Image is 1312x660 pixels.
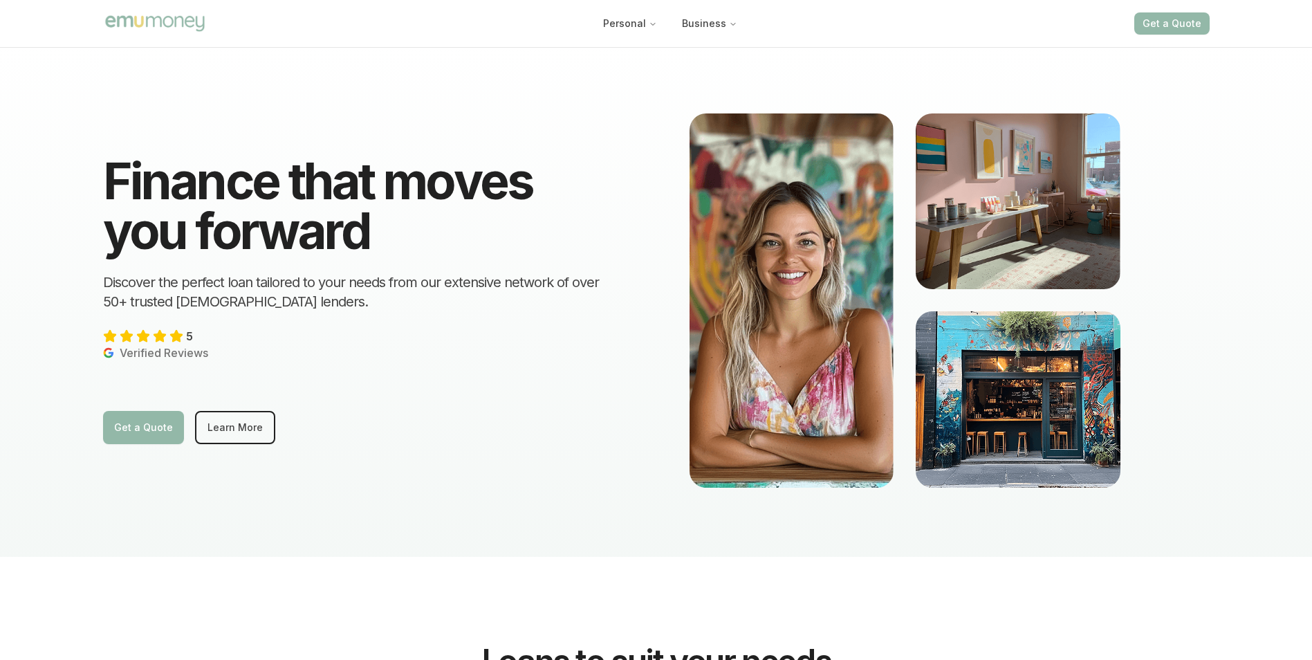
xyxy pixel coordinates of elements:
[103,156,623,256] h1: Finance that moves you forward
[592,11,668,36] button: Personal
[103,411,184,444] a: Get a Quote
[195,411,275,444] a: Learn More
[103,273,623,311] h2: Discover the perfect loan tailored to your needs from our extensive network of over 50+ trusted [...
[690,113,894,488] img: Blonde girl running a business
[103,347,114,358] img: Verified
[1134,12,1210,35] button: Get a Quote
[916,113,1120,289] img: Boutique home wares store
[103,345,208,361] p: Verified Reviews
[186,328,193,345] span: 5
[103,13,207,33] img: Emu Money
[671,11,748,36] button: Business
[916,311,1120,487] img: Cafe in Byron Bay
